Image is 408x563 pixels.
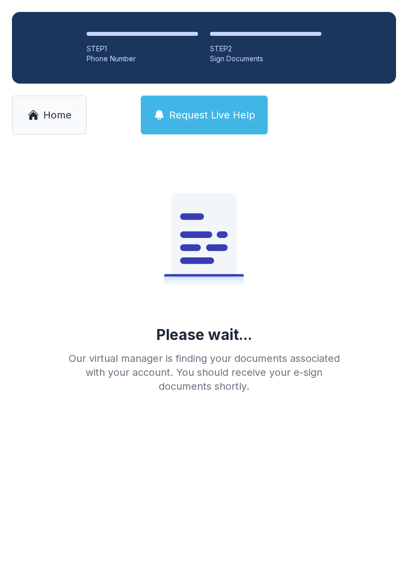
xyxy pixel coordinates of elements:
div: Phone Number [87,54,198,64]
div: STEP 1 [87,44,198,54]
div: Please wait... [156,326,252,343]
span: Home [43,108,72,122]
div: Our virtual manager is finding your documents associated with your account. You should receive yo... [61,351,347,393]
span: Request Live Help [169,108,255,122]
div: STEP 2 [210,44,321,54]
div: Sign Documents [210,54,321,64]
